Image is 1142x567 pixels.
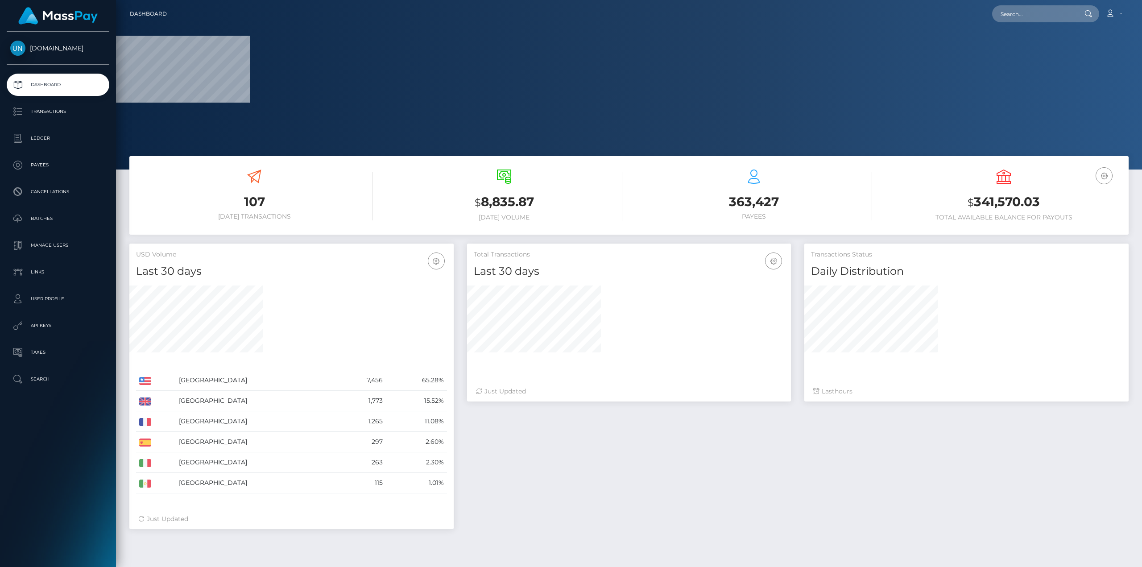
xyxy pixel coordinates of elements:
[386,193,622,211] h3: 8,835.87
[10,41,25,56] img: Unlockt.me
[176,432,337,452] td: [GEOGRAPHIC_DATA]
[386,452,447,473] td: 2.30%
[636,213,872,220] h6: Payees
[10,185,106,199] p: Cancellations
[7,181,109,203] a: Cancellations
[7,74,109,96] a: Dashboard
[176,391,337,411] td: [GEOGRAPHIC_DATA]
[386,391,447,411] td: 15.52%
[885,214,1122,221] h6: Total Available Balance for Payouts
[811,264,1122,279] h4: Daily Distribution
[7,368,109,390] a: Search
[7,44,109,52] span: [DOMAIN_NAME]
[386,411,447,432] td: 11.08%
[7,127,109,149] a: Ledger
[10,105,106,118] p: Transactions
[386,473,447,493] td: 1.01%
[139,459,151,467] img: IT.png
[813,387,1120,396] div: Last hours
[10,265,106,279] p: Links
[176,452,337,473] td: [GEOGRAPHIC_DATA]
[10,78,106,91] p: Dashboard
[475,196,481,209] small: $
[139,418,151,426] img: FR.png
[139,377,151,385] img: US.png
[7,315,109,337] a: API Keys
[636,193,872,211] h3: 363,427
[10,319,106,332] p: API Keys
[138,514,445,524] div: Just Updated
[7,234,109,257] a: Manage Users
[10,346,106,359] p: Taxes
[10,158,106,172] p: Payees
[136,213,372,220] h6: [DATE] Transactions
[130,4,167,23] a: Dashboard
[7,207,109,230] a: Batches
[386,370,447,391] td: 65.28%
[136,250,447,259] h5: USD Volume
[968,196,974,209] small: $
[337,391,386,411] td: 1,773
[7,288,109,310] a: User Profile
[992,5,1076,22] input: Search...
[18,7,98,25] img: MassPay Logo
[476,387,782,396] div: Just Updated
[337,370,386,391] td: 7,456
[386,432,447,452] td: 2.60%
[474,264,785,279] h4: Last 30 days
[7,154,109,176] a: Payees
[7,341,109,364] a: Taxes
[10,132,106,145] p: Ledger
[7,100,109,123] a: Transactions
[386,214,622,221] h6: [DATE] Volume
[337,432,386,452] td: 297
[176,473,337,493] td: [GEOGRAPHIC_DATA]
[337,473,386,493] td: 115
[10,292,106,306] p: User Profile
[10,372,106,386] p: Search
[811,250,1122,259] h5: Transactions Status
[10,239,106,252] p: Manage Users
[176,370,337,391] td: [GEOGRAPHIC_DATA]
[139,397,151,406] img: GB.png
[7,261,109,283] a: Links
[139,439,151,447] img: ES.png
[337,452,386,473] td: 263
[885,193,1122,211] h3: 341,570.03
[176,411,337,432] td: [GEOGRAPHIC_DATA]
[139,480,151,488] img: MX.png
[136,193,372,211] h3: 107
[10,212,106,225] p: Batches
[474,250,785,259] h5: Total Transactions
[337,411,386,432] td: 1,265
[136,264,447,279] h4: Last 30 days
